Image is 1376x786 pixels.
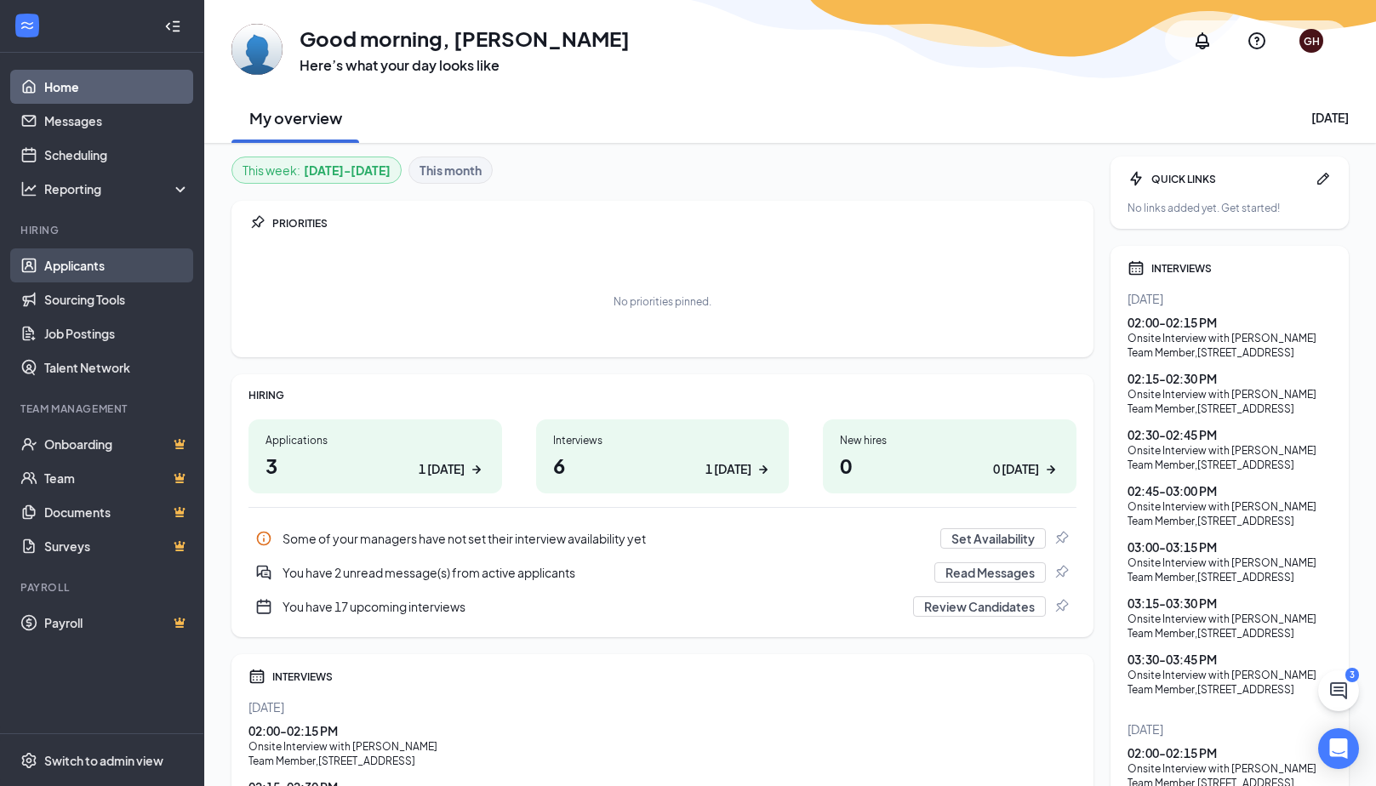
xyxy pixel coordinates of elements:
div: 1 [DATE] [419,460,465,478]
a: New hires00 [DATE]ArrowRight [823,419,1076,493]
div: Team Member , [STREET_ADDRESS] [1128,514,1332,528]
div: 03:30 - 03:45 PM [1128,651,1332,668]
div: PRIORITIES [272,216,1076,231]
button: Review Candidates [913,596,1046,617]
h1: 6 [553,451,773,480]
div: Open Intercom Messenger [1318,728,1359,769]
div: Onsite Interview with [PERSON_NAME] [248,739,1076,754]
div: GH [1304,34,1320,48]
a: InfoSome of your managers have not set their interview availability yetSet AvailabilityPin [248,521,1076,555]
div: Switch to admin view [44,752,163,769]
h1: 0 [840,451,1059,480]
div: Onsite Interview with [PERSON_NAME] [1128,499,1332,514]
div: 0 [DATE] [993,460,1039,478]
div: You have 2 unread message(s) from active applicants [283,564,924,581]
button: Read Messages [934,562,1046,583]
svg: ArrowRight [1042,461,1059,478]
a: DocumentsCrown [44,495,190,529]
h1: 3 [265,451,485,480]
svg: Pin [1053,530,1070,547]
a: Scheduling [44,138,190,172]
div: Payroll [20,580,186,595]
div: [DATE] [1128,290,1332,307]
div: Team Management [20,402,186,416]
a: TeamCrown [44,461,190,495]
svg: Pin [248,214,265,231]
a: Applications31 [DATE]ArrowRight [248,419,502,493]
div: Some of your managers have not set their interview availability yet [283,530,930,547]
svg: Collapse [164,18,181,35]
svg: Info [255,530,272,547]
div: No links added yet. Get started! [1128,201,1332,215]
svg: Pin [1053,598,1070,615]
div: QUICK LINKS [1151,172,1308,186]
div: This week : [243,161,391,179]
div: Onsite Interview with [PERSON_NAME] [1128,612,1332,626]
svg: Calendar [248,668,265,685]
div: 02:30 - 02:45 PM [1128,426,1332,443]
div: Onsite Interview with [PERSON_NAME] [1128,387,1332,402]
a: CalendarNewYou have 17 upcoming interviewsReview CandidatesPin [248,589,1076,624]
div: Interviews [553,433,773,447]
h1: Good morning, [PERSON_NAME] [300,24,630,53]
div: 02:15 - 02:30 PM [1128,370,1332,387]
a: Messages [44,104,190,138]
a: Applicants [44,248,190,282]
h2: My overview [249,107,342,128]
div: 02:00 - 02:15 PM [1128,744,1332,761]
a: Job Postings [44,316,190,350]
h3: Here’s what your day looks like [300,56,630,75]
div: Onsite Interview with [PERSON_NAME] [1128,761,1332,776]
div: 02:45 - 03:00 PM [1128,482,1332,499]
div: 1 [DATE] [705,460,751,478]
div: Onsite Interview with [PERSON_NAME] [1128,668,1332,682]
div: You have 17 upcoming interviews [283,598,903,615]
div: 03:00 - 03:15 PM [1128,538,1332,555]
div: Team Member , [STREET_ADDRESS] [1128,458,1332,472]
svg: Calendar [1128,259,1145,276]
div: Onsite Interview with [PERSON_NAME] [1128,443,1332,458]
svg: ArrowRight [468,461,485,478]
a: PayrollCrown [44,606,190,640]
div: INTERVIEWS [272,669,1076,684]
div: Team Member , [STREET_ADDRESS] [248,754,1076,768]
div: Team Member , [STREET_ADDRESS] [1128,402,1332,416]
a: Home [44,70,190,104]
div: Reporting [44,180,191,197]
svg: CalendarNew [255,598,272,615]
a: Interviews61 [DATE]ArrowRight [536,419,790,493]
svg: Pin [1053,564,1070,581]
div: Team Member , [STREET_ADDRESS] [1128,682,1332,697]
svg: DoubleChatActive [255,564,272,581]
div: 03:15 - 03:30 PM [1128,595,1332,612]
img: Gary Hammond [231,24,283,75]
b: This month [420,161,482,179]
div: Hiring [20,223,186,237]
svg: QuestionInfo [1247,31,1267,51]
div: Team Member , [STREET_ADDRESS] [1128,626,1332,641]
div: New hires [840,433,1059,447]
div: Onsite Interview with [PERSON_NAME] [1128,555,1332,570]
svg: Notifications [1192,31,1213,51]
div: You have 17 upcoming interviews [248,589,1076,624]
a: Sourcing Tools [44,282,190,316]
div: Team Member , [STREET_ADDRESS] [1128,570,1332,584]
div: [DATE] [1311,109,1349,126]
svg: ChatActive [1328,681,1349,701]
a: SurveysCrown [44,529,190,563]
svg: Bolt [1128,170,1145,187]
button: ChatActive [1318,670,1359,711]
div: Some of your managers have not set their interview availability yet [248,521,1076,555]
button: Set Availability [940,528,1046,549]
svg: WorkstreamLogo [19,17,36,34]
div: 02:00 - 02:15 PM [248,722,1076,739]
div: You have 2 unread message(s) from active applicants [248,555,1076,589]
svg: Settings [20,752,37,769]
div: Onsite Interview with [PERSON_NAME] [1128,331,1332,345]
a: Talent Network [44,350,190,384]
div: No priorities pinned. [614,294,711,309]
b: [DATE] - [DATE] [304,161,391,179]
div: Applications [265,433,485,447]
div: INTERVIEWS [1151,261,1332,276]
div: Team Member , [STREET_ADDRESS] [1128,345,1332,360]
